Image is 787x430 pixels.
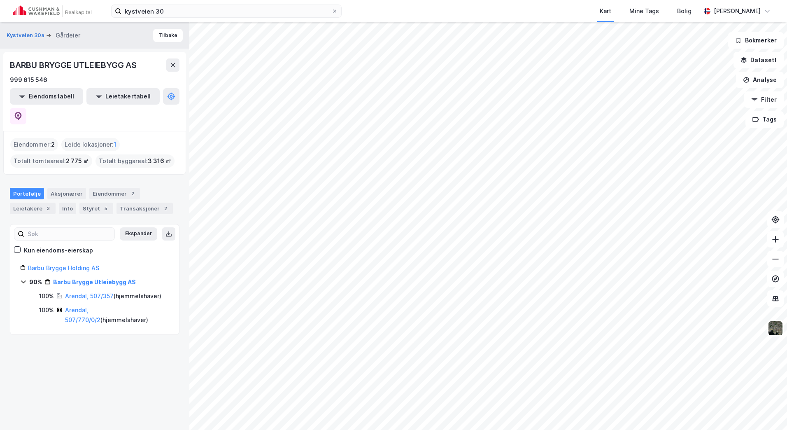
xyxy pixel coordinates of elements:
[128,189,137,198] div: 2
[733,52,784,68] button: Datasett
[728,32,784,49] button: Bokmerker
[10,138,58,151] div: Eiendommer :
[53,278,136,285] a: Barbu Brygge Utleiebygg AS
[7,31,46,40] button: Kystveien 30a
[44,204,52,213] div: 3
[28,264,99,271] a: Barbu Brygge Holding AS
[10,154,92,168] div: Totalt tomteareal :
[10,203,56,214] div: Leietakere
[13,5,91,17] img: cushman-wakefield-realkapital-logo.202ea83816669bd177139c58696a8fa1.svg
[65,306,100,323] a: Arendal, 507/770/0/2
[95,154,175,168] div: Totalt byggareal :
[24,245,93,255] div: Kun eiendoms-eierskap
[86,88,160,105] button: Leietakertabell
[600,6,611,16] div: Kart
[148,156,171,166] span: 3 316 ㎡
[116,203,173,214] div: Transaksjoner
[714,6,761,16] div: [PERSON_NAME]
[629,6,659,16] div: Mine Tags
[153,29,183,42] button: Tilbake
[59,203,76,214] div: Info
[10,88,83,105] button: Eiendomstabell
[24,228,114,240] input: Søk
[66,156,89,166] span: 2 775 ㎡
[29,277,42,287] div: 90%
[65,305,169,325] div: ( hjemmelshaver )
[121,5,331,17] input: Søk på adresse, matrikkel, gårdeiere, leietakere eller personer
[736,72,784,88] button: Analyse
[61,138,120,151] div: Leide lokasjoner :
[39,291,54,301] div: 100%
[120,227,157,241] button: Ekspander
[65,291,161,301] div: ( hjemmelshaver )
[746,390,787,430] div: Kontrollprogram for chat
[102,204,110,213] div: 5
[89,188,140,199] div: Eiendommer
[746,390,787,430] iframe: Chat Widget
[10,58,138,72] div: BARBU BRYGGE UTLEIEBYGG AS
[114,140,116,150] span: 1
[56,30,80,40] div: Gårdeier
[10,188,44,199] div: Portefølje
[65,292,114,299] a: Arendal, 507/357
[10,75,47,85] div: 999 615 546
[51,140,55,150] span: 2
[677,6,692,16] div: Bolig
[744,91,784,108] button: Filter
[768,320,783,336] img: 9k=
[161,204,170,213] div: 2
[745,111,784,128] button: Tags
[39,305,54,315] div: 100%
[47,188,86,199] div: Aksjonærer
[79,203,113,214] div: Styret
